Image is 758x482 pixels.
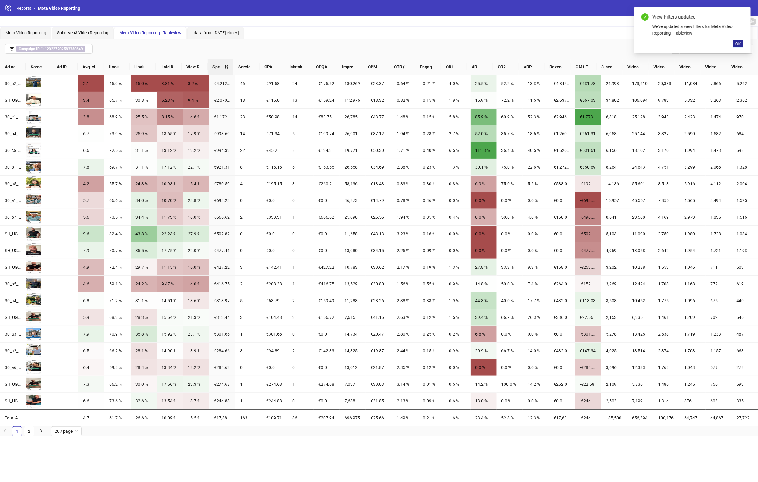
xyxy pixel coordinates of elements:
div: 0.83 % [397,180,413,187]
div: 5,262 [737,80,753,87]
div: €83.75 [318,114,335,120]
div: 72.2 % [501,97,518,104]
div: 6,818 [606,114,622,120]
div: 1,328 [737,164,753,170]
th: 3-sec Video Views [597,59,623,75]
span: Solar Veo3 Video Reporting [57,30,108,35]
a: Reports [15,5,32,12]
span: Avg. video watch time [83,63,99,70]
div: €50.30 [371,147,387,154]
a: Close [737,13,743,20]
div: 3.8 [83,114,100,120]
th: Video Plays At 75% [701,59,726,75]
div: 3,170 [658,147,675,154]
div: 15,957 [606,197,622,204]
div: 52.3 % [528,114,544,120]
div: 55.7 % [109,180,126,187]
th: ARI [467,59,493,75]
th: GM1 Final [571,59,597,75]
div: 3,943 [658,114,675,120]
span: CR1 [446,63,462,70]
div: 598 [737,147,753,154]
div: €115.0 [266,97,283,104]
div: 31.1 % [135,164,152,170]
div: 0.82 % [397,97,413,104]
b: 120227202583350649 [45,47,83,51]
div: 2,066 [711,164,727,170]
div: 1.3 % [449,164,466,170]
th: CPQA [311,59,337,75]
div: 0.23 % [423,164,440,170]
div: €13.43 [371,180,387,187]
div: 0 [292,197,309,204]
div: 13.65 % [162,130,178,137]
div: 19.2 % [188,147,204,154]
div: €588.0 [554,180,570,187]
div: 15.0 % [135,80,152,87]
div: 30_a5_street-interview_mwk3 [5,180,21,187]
div: 31.1 % [135,147,152,154]
div: 13.12 % [162,147,178,154]
div: 0.30 % [423,180,440,187]
div: 15.9 % [475,97,492,104]
th: CPA [260,59,285,75]
div: 1,994 [684,147,701,154]
div: €4,844.0 [554,80,570,87]
span: 3-sec Video Views [602,63,618,70]
span: OK [735,41,741,46]
div: 24 [292,80,309,87]
div: 2.7 % [449,130,466,137]
div: 24,643 [632,164,648,170]
div: €567.03 [580,97,596,104]
div: 8.2 % [188,80,204,87]
span: GM1 Final [576,63,592,70]
div: €1,172.48 [214,114,230,120]
div: 0.0 % [449,197,466,204]
div: 0.21 % [423,80,440,87]
span: Spend [212,63,224,70]
div: 22.6 % [528,164,544,170]
button: right [36,426,46,436]
div: €2,637.0 [554,97,570,104]
span: Video Plays At 95% [731,63,748,70]
span: View Rate 7 [186,63,202,70]
div: 111.3 % [475,147,492,154]
span: Meta Video Reporting - Tableview [119,30,182,35]
div: SH_UGC_CRE016_Dialog_180925_aroundhome_solaranlagen_Serhan_EinfachBestellen_vid-sh_mwk1 [5,97,21,104]
li: 2 [24,426,34,436]
div: 15.4 % [188,180,204,187]
th: Engagement Rate [415,59,441,75]
span: filter [10,47,14,51]
div: 66.6 % [109,197,126,204]
a: 2 [25,427,34,436]
div: 112,976 [345,97,361,104]
div: 3,263 [711,97,727,104]
span: Service Requests [238,63,254,70]
span: Video Plays At 50% [679,63,695,70]
div: 22.1 % [188,164,204,170]
button: Campaign ID ∋ 120227202583350649 [5,44,93,54]
div: 4.2 [83,180,100,187]
div: €34.69 [371,164,387,170]
th: Matches [285,59,311,75]
div: 3.4 [83,97,100,104]
div: 10.70 % [162,197,178,204]
div: 60.9 % [501,114,518,120]
div: 30_c6_product-demo_mwk17_vid-veo [5,147,21,154]
span: Ad ID [57,63,73,70]
div: 180,269 [345,80,361,87]
div: 4 [240,180,257,187]
div: 68.9 % [109,114,126,120]
div: 11.5 % [528,97,544,104]
div: 1,582 [711,130,727,137]
div: €631.78 [580,80,596,87]
div: 0.8 % [449,180,466,187]
th: Hold Rate [156,59,182,75]
div: 2.38 % [397,164,413,170]
th: Hook Rate 3 [130,59,155,75]
div: 19,771 [345,147,361,154]
div: €50.98 [266,114,283,120]
div: 1.48 % [397,114,413,120]
div: €115.16 [266,164,283,170]
div: €91.58 [266,80,283,87]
